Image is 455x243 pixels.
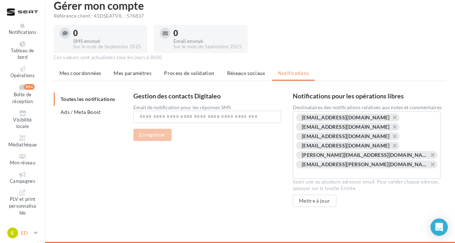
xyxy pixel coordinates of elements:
a: Tableau de bord [6,40,39,62]
div: Saisir une ou plusieurs adresses email. Pour valider chaque adresse, appuyer sur la touche Entrée. [293,179,446,192]
div: Email de notification pour les réponses SMS [133,105,281,110]
div: Référence client : 41DSEATVIL - 576837 [54,12,446,19]
div: [EMAIL_ADDRESS][DOMAIN_NAME] [302,114,390,120]
span: Mon réseau [10,160,35,165]
div: Email envoyé [173,39,242,44]
div: [EMAIL_ADDRESS][DOMAIN_NAME] [302,133,390,139]
span: Médiathèque [8,142,37,147]
span: Mes coordonnées [59,70,101,76]
button: Mettre à jour [293,195,336,207]
span: PLV et print personnalisable [9,196,36,216]
a: E ED [6,226,39,240]
div: Ces valeurs sont actualisées tous les jours à 8h00 [54,54,446,61]
span: Mes paramètres [114,70,151,76]
a: Visibilité locale [6,109,39,131]
a: Campagnes [6,170,39,186]
div: [EMAIL_ADDRESS][PERSON_NAME][DOMAIN_NAME] [302,161,432,167]
a: Opérations [6,65,39,80]
div: [EMAIL_ADDRESS][DOMAIN_NAME] [302,142,390,149]
div: 99+ [24,84,35,90]
h3: Gestion des contacts Digitaleo [133,93,281,99]
span: Opérations [10,72,35,78]
div: 0 [173,29,242,37]
span: Visibilité locale [13,117,32,129]
button: Enregistrer [133,129,172,141]
label: Destinataires des notifications relatives aux notes et commentaires [293,105,446,110]
span: Réseaux sociaux [227,70,265,76]
a: PLV et print personnalisable [6,188,39,217]
a: Mon réseau [6,152,39,167]
a: Médiathèque [6,134,39,149]
span: Campagnes [10,178,35,184]
span: Boîte de réception [12,92,33,105]
div: SMS envoyé [73,39,141,44]
span: Process de validation [164,70,214,76]
h3: Notifications pour les opérations libres [293,93,446,99]
span: Tableau de bord [11,48,34,60]
a: Boîte de réception 99+ [6,83,39,106]
div: 0 [73,29,141,37]
p: ED [21,229,31,237]
div: Open Intercom Messenger [430,218,448,236]
div: Sur le mois de Septembre 2025 [73,44,141,50]
div: [PERSON_NAME][EMAIL_ADDRESS][DOMAIN_NAME] [302,152,432,158]
div: Sur le mois de Septembre 2025 [173,44,242,50]
span: Notifications [9,29,36,35]
button: Notifications [6,21,39,37]
div: [EMAIL_ADDRESS][DOMAIN_NAME] [302,124,390,130]
span: Ads / Meta Boost [61,109,101,115]
span: E [11,229,14,237]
